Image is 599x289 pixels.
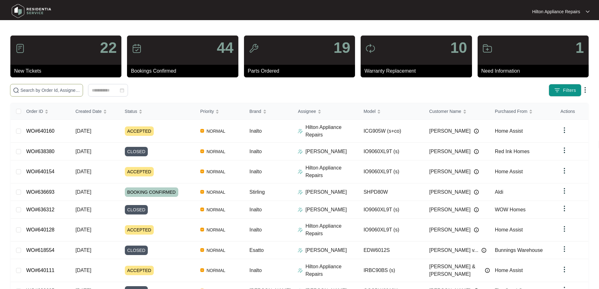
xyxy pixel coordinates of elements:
[75,108,102,115] span: Created Date
[561,205,568,212] img: dropdown arrow
[249,268,262,273] span: Inalto
[429,168,471,175] span: [PERSON_NAME]
[249,149,262,154] span: Inalto
[26,268,54,273] a: WO#640111
[75,207,91,212] span: [DATE]
[549,84,581,97] button: filter iconFilters
[495,207,526,212] span: WOW Homes
[75,149,91,154] span: [DATE]
[249,43,259,53] img: icon
[495,128,523,134] span: Home Assist
[358,160,424,183] td: IO9060XL9T (s)
[204,247,228,254] span: NORMAL
[358,219,424,242] td: IO9060XL9T (s)
[132,43,142,53] img: icon
[9,2,53,20] img: residentia service logo
[429,263,482,278] span: [PERSON_NAME] & [PERSON_NAME]
[305,263,358,278] p: Hilton Appliance Repairs
[495,108,527,115] span: Purchased From
[575,40,584,55] p: 1
[200,268,204,272] img: Vercel Logo
[200,208,204,211] img: Vercel Logo
[495,227,523,232] span: Home Assist
[200,170,204,173] img: Vercel Logo
[563,87,576,94] span: Filters
[554,87,560,93] img: filter icon
[334,40,350,55] p: 19
[204,127,228,135] span: NORMAL
[125,225,154,235] span: ACCEPTED
[474,149,479,154] img: Info icon
[305,164,358,179] p: Hilton Appliance Repairs
[244,103,293,120] th: Brand
[482,43,492,53] img: icon
[125,246,148,255] span: CLOSED
[70,103,120,120] th: Created Date
[364,67,472,75] p: Warranty Replacement
[21,103,70,120] th: Order ID
[200,228,204,231] img: Vercel Logo
[298,190,303,195] img: Assigner Icon
[586,10,590,13] img: dropdown arrow
[204,188,228,196] span: NORMAL
[429,127,471,135] span: [PERSON_NAME]
[305,188,347,196] p: [PERSON_NAME]
[13,87,19,93] img: search-icon
[200,149,204,153] img: Vercel Logo
[26,128,54,134] a: WO#640160
[305,124,358,139] p: Hilton Appliance Repairs
[26,189,54,195] a: WO#636693
[481,248,486,253] img: Info icon
[125,147,148,156] span: CLOSED
[75,227,91,232] span: [DATE]
[561,167,568,175] img: dropdown arrow
[561,147,568,154] img: dropdown arrow
[249,227,262,232] span: Inalto
[481,67,589,75] p: Need Information
[125,205,148,214] span: CLOSED
[358,143,424,160] td: IO9060XL9T (s)
[429,108,461,115] span: Customer Name
[450,40,467,55] p: 10
[249,108,261,115] span: Brand
[490,103,556,120] th: Purchased From
[429,226,471,234] span: [PERSON_NAME]
[26,247,54,253] a: WO#618554
[358,259,424,282] td: IRBC90BS (s)
[358,103,424,120] th: Model
[217,40,233,55] p: 44
[561,187,568,195] img: dropdown arrow
[429,148,471,155] span: [PERSON_NAME]
[298,207,303,212] img: Assigner Icon
[424,103,490,120] th: Customer Name
[474,129,479,134] img: Info icon
[125,126,154,136] span: ACCEPTED
[561,266,568,273] img: dropdown arrow
[249,207,262,212] span: Inalto
[131,67,238,75] p: Bookings Confirmed
[26,149,54,154] a: WO#638380
[305,247,347,254] p: [PERSON_NAME]
[200,108,214,115] span: Priority
[249,128,262,134] span: Inalto
[532,8,580,15] p: Hilton Appliance Repairs
[293,103,358,120] th: Assignee
[125,187,178,197] span: BOOKING CONFIRMED
[75,189,91,195] span: [DATE]
[561,225,568,233] img: dropdown arrow
[249,169,262,174] span: Inalto
[26,169,54,174] a: WO#640154
[200,129,204,133] img: Vercel Logo
[298,248,303,253] img: Assigner Icon
[75,268,91,273] span: [DATE]
[26,207,54,212] a: WO#636312
[495,169,523,174] span: Home Assist
[474,227,479,232] img: Info icon
[495,189,503,195] span: Aldi
[75,169,91,174] span: [DATE]
[495,268,523,273] span: Home Assist
[125,266,154,275] span: ACCEPTED
[298,169,303,174] img: Assigner Icon
[249,247,263,253] span: Esatto
[298,149,303,154] img: Assigner Icon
